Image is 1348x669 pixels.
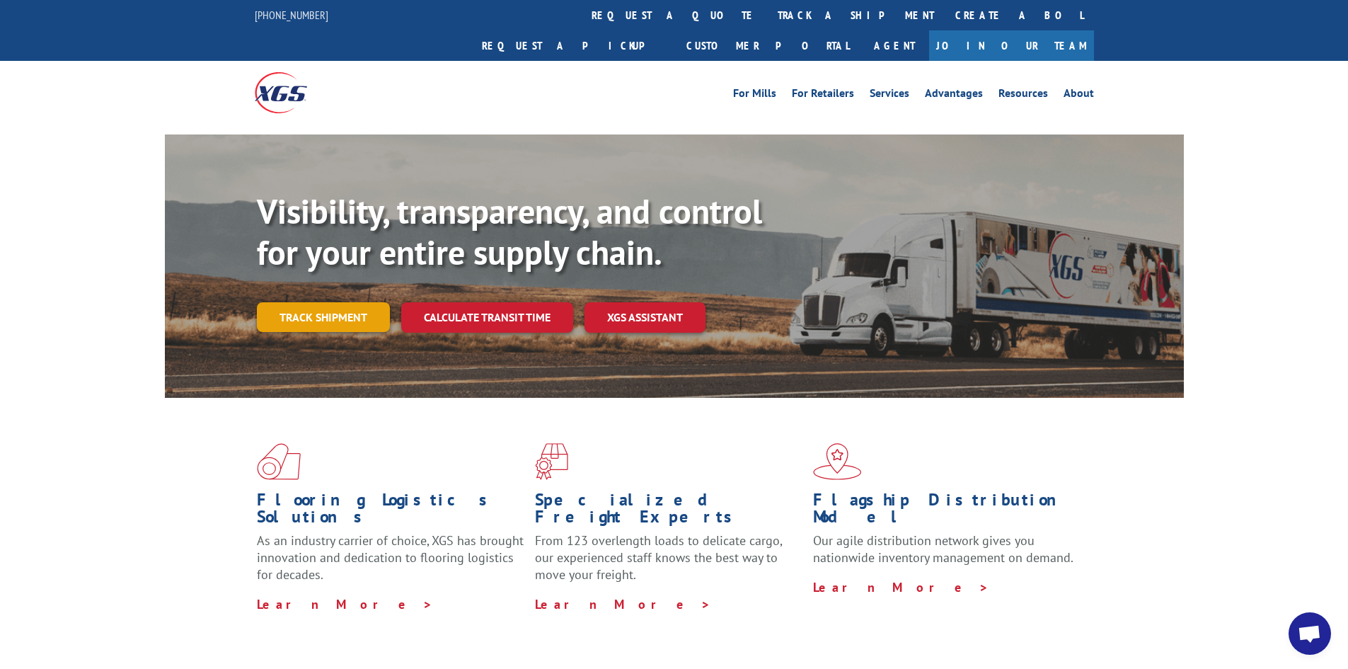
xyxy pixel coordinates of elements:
[998,88,1048,103] a: Resources
[257,491,524,532] h1: Flooring Logistics Solutions
[257,596,433,612] a: Learn More >
[929,30,1094,61] a: Join Our Team
[860,30,929,61] a: Agent
[733,88,776,103] a: For Mills
[255,8,328,22] a: [PHONE_NUMBER]
[257,443,301,480] img: xgs-icon-total-supply-chain-intelligence-red
[257,302,390,332] a: Track shipment
[813,443,862,480] img: xgs-icon-flagship-distribution-model-red
[870,88,909,103] a: Services
[676,30,860,61] a: Customer Portal
[813,491,1081,532] h1: Flagship Distribution Model
[1289,612,1331,655] div: Open chat
[792,88,854,103] a: For Retailers
[813,532,1073,566] span: Our agile distribution network gives you nationwide inventory management on demand.
[813,579,989,595] a: Learn More >
[401,302,573,333] a: Calculate transit time
[257,532,524,583] span: As an industry carrier of choice, XGS has brought innovation and dedication to flooring logistics...
[471,30,676,61] a: Request a pickup
[584,302,705,333] a: XGS ASSISTANT
[257,189,762,274] b: Visibility, transparency, and control for your entire supply chain.
[535,443,568,480] img: xgs-icon-focused-on-flooring-red
[1064,88,1094,103] a: About
[535,532,802,595] p: From 123 overlength loads to delicate cargo, our experienced staff knows the best way to move you...
[925,88,983,103] a: Advantages
[535,596,711,612] a: Learn More >
[535,491,802,532] h1: Specialized Freight Experts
